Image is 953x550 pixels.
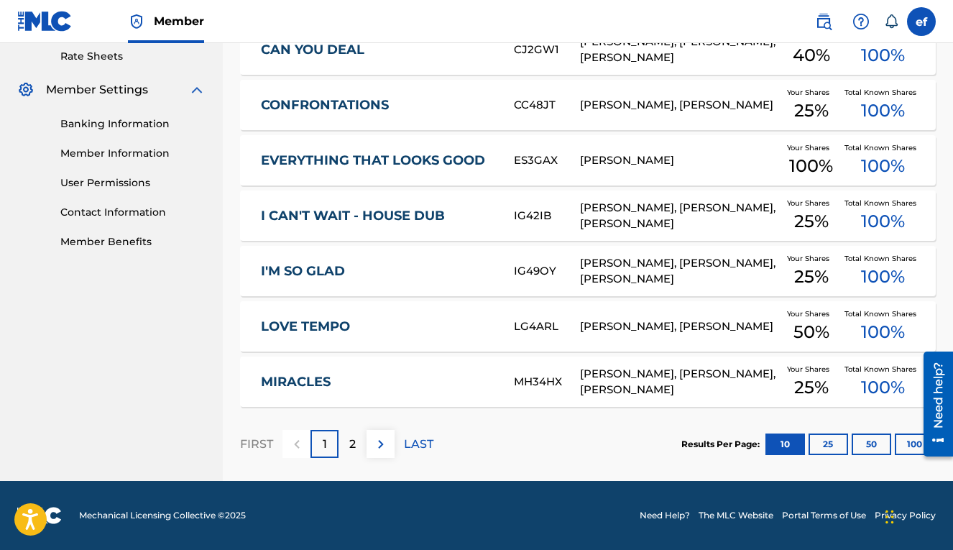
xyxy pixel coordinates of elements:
span: 25 % [794,208,829,234]
span: 25 % [794,264,829,290]
p: LAST [404,436,433,453]
div: CJ2GW1 [514,42,580,58]
span: Total Known Shares [844,198,922,208]
p: Results Per Page: [681,438,763,451]
button: 100 [895,434,934,455]
a: Need Help? [640,509,690,522]
span: Your Shares [787,253,835,264]
span: 50 % [793,319,829,345]
p: FIRST [240,436,273,453]
div: IG49OY [514,263,580,280]
a: Contact Information [60,205,206,220]
img: search [815,13,832,30]
a: User Permissions [60,175,206,191]
div: MH34HX [514,374,580,390]
span: Total Known Shares [844,308,922,319]
div: CC48JT [514,97,580,114]
img: MLC Logo [17,11,73,32]
img: Member Settings [17,81,34,98]
a: CAN YOU DEAL [261,42,494,58]
img: right [372,436,390,453]
span: Member [154,13,204,29]
span: 100 % [861,208,905,234]
span: 100 % [861,264,905,290]
div: LG4ARL [514,318,580,335]
div: [PERSON_NAME], [PERSON_NAME], [PERSON_NAME] [580,34,778,66]
div: Notifications [884,14,898,29]
span: 100 % [861,42,905,68]
div: ES3GAX [514,152,580,169]
button: 10 [765,434,805,455]
span: Your Shares [787,142,835,153]
span: Your Shares [787,364,835,375]
a: CONFRONTATIONS [261,97,494,114]
span: 40 % [793,42,830,68]
iframe: Resource Center [913,345,953,464]
a: EVERYTHING THAT LOOKS GOOD [261,152,494,169]
span: 25 % [794,375,829,400]
div: [PERSON_NAME], [PERSON_NAME], [PERSON_NAME] [580,255,778,288]
a: I'M SO GLAD [261,263,494,280]
a: Member Benefits [60,234,206,249]
a: Public Search [809,7,838,36]
span: Total Known Shares [844,142,922,153]
img: help [852,13,870,30]
a: Portal Terms of Use [782,509,866,522]
span: Mechanical Licensing Collective © 2025 [79,509,246,522]
p: 1 [323,436,327,453]
a: The MLC Website [699,509,773,522]
div: [PERSON_NAME], [PERSON_NAME] [580,318,778,335]
p: 2 [349,436,356,453]
button: 50 [852,434,891,455]
span: Member Settings [46,81,148,98]
img: Top Rightsholder [128,13,145,30]
button: 25 [809,434,848,455]
div: IG42IB [514,208,580,224]
div: Help [847,7,875,36]
img: logo [17,507,62,524]
span: Your Shares [787,308,835,319]
a: Member Information [60,146,206,161]
div: [PERSON_NAME], [PERSON_NAME] [580,97,778,114]
div: User Menu [907,7,936,36]
span: 25 % [794,98,829,124]
span: Total Known Shares [844,253,922,264]
span: 100 % [861,319,905,345]
a: I CAN'T WAIT - HOUSE DUB [261,208,494,224]
span: Total Known Shares [844,364,922,375]
a: Banking Information [60,116,206,132]
img: expand [188,81,206,98]
span: 100 % [789,153,833,179]
span: 100 % [861,375,905,400]
div: [PERSON_NAME] [580,152,778,169]
a: LOVE TEMPO [261,318,494,335]
a: MIRACLES [261,374,494,390]
div: Drag [885,495,894,538]
span: 100 % [861,98,905,124]
iframe: Chat Widget [881,481,953,550]
div: [PERSON_NAME], [PERSON_NAME], [PERSON_NAME] [580,200,778,232]
a: Rate Sheets [60,49,206,64]
div: [PERSON_NAME], [PERSON_NAME], [PERSON_NAME] [580,366,778,398]
span: 100 % [861,153,905,179]
span: Total Known Shares [844,87,922,98]
a: Privacy Policy [875,509,936,522]
span: Your Shares [787,198,835,208]
span: Your Shares [787,87,835,98]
